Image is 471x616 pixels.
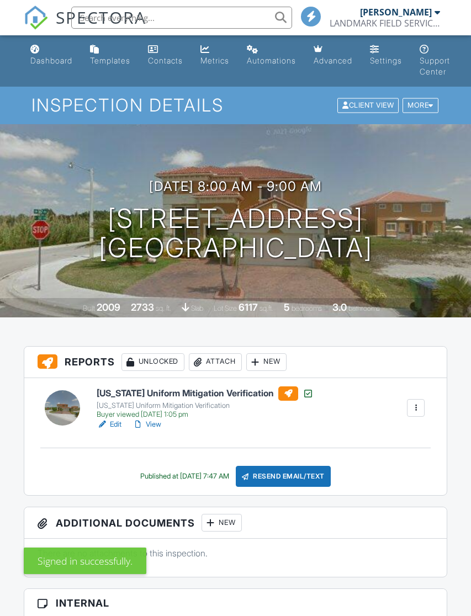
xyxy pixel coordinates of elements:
span: sq.ft. [260,304,273,312]
div: Settings [370,56,402,65]
span: slab [191,304,203,312]
img: The Best Home Inspection Software - Spectora [24,6,48,30]
div: Automations [247,56,296,65]
div: Templates [90,56,130,65]
span: Lot Size [214,304,237,312]
a: Edit [97,419,121,430]
h3: Reports [24,347,447,378]
span: SPECTORA [56,6,146,29]
div: Metrics [200,56,229,65]
div: Resend Email/Text [236,466,331,487]
div: 3.0 [332,301,347,313]
div: LANDMARK FIELD SERVICES [330,18,440,29]
div: Signed in successfully. [24,548,146,574]
div: New [246,353,287,371]
a: [US_STATE] Uniform Mitigation Verification [US_STATE] Uniform Mitigation Verification Buyer viewe... [97,386,314,419]
h1: Inspection Details [31,95,440,115]
div: Advanced [314,56,352,65]
div: Client View [337,98,399,113]
h1: [STREET_ADDRESS] [GEOGRAPHIC_DATA] [99,204,373,263]
span: Built [83,304,95,312]
div: Published at [DATE] 7:47 AM [140,472,229,481]
h3: Additional Documents [24,507,447,539]
h6: [US_STATE] Uniform Mitigation Verification [97,386,314,401]
div: New [202,514,242,532]
div: Unlocked [121,353,184,371]
h3: [DATE] 8:00 am - 9:00 am [149,179,322,194]
div: 2733 [131,301,154,313]
div: [PERSON_NAME] [360,7,432,18]
a: View [133,419,161,430]
a: Contacts [144,40,187,71]
div: Attach [189,353,242,371]
a: Advanced [309,40,357,71]
a: Client View [336,100,401,109]
div: Support Center [420,56,450,76]
a: Dashboard [26,40,77,71]
a: Settings [366,40,406,71]
a: Metrics [196,40,234,71]
div: [US_STATE] Uniform Mitigation Verification [97,401,314,410]
a: Templates [86,40,135,71]
input: Search everything... [71,7,292,29]
span: sq. ft. [156,304,171,312]
div: More [403,98,438,113]
div: Dashboard [30,56,72,65]
span: bedrooms [292,304,322,312]
div: Contacts [148,56,183,65]
div: Buyer viewed [DATE] 1:05 pm [97,410,314,419]
a: Automations (Basic) [242,40,300,71]
a: SPECTORA [24,15,146,38]
a: Support Center [415,40,454,82]
div: 5 [284,301,290,313]
div: 6117 [239,301,258,313]
div: 2009 [97,301,120,313]
span: bathrooms [348,304,380,312]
